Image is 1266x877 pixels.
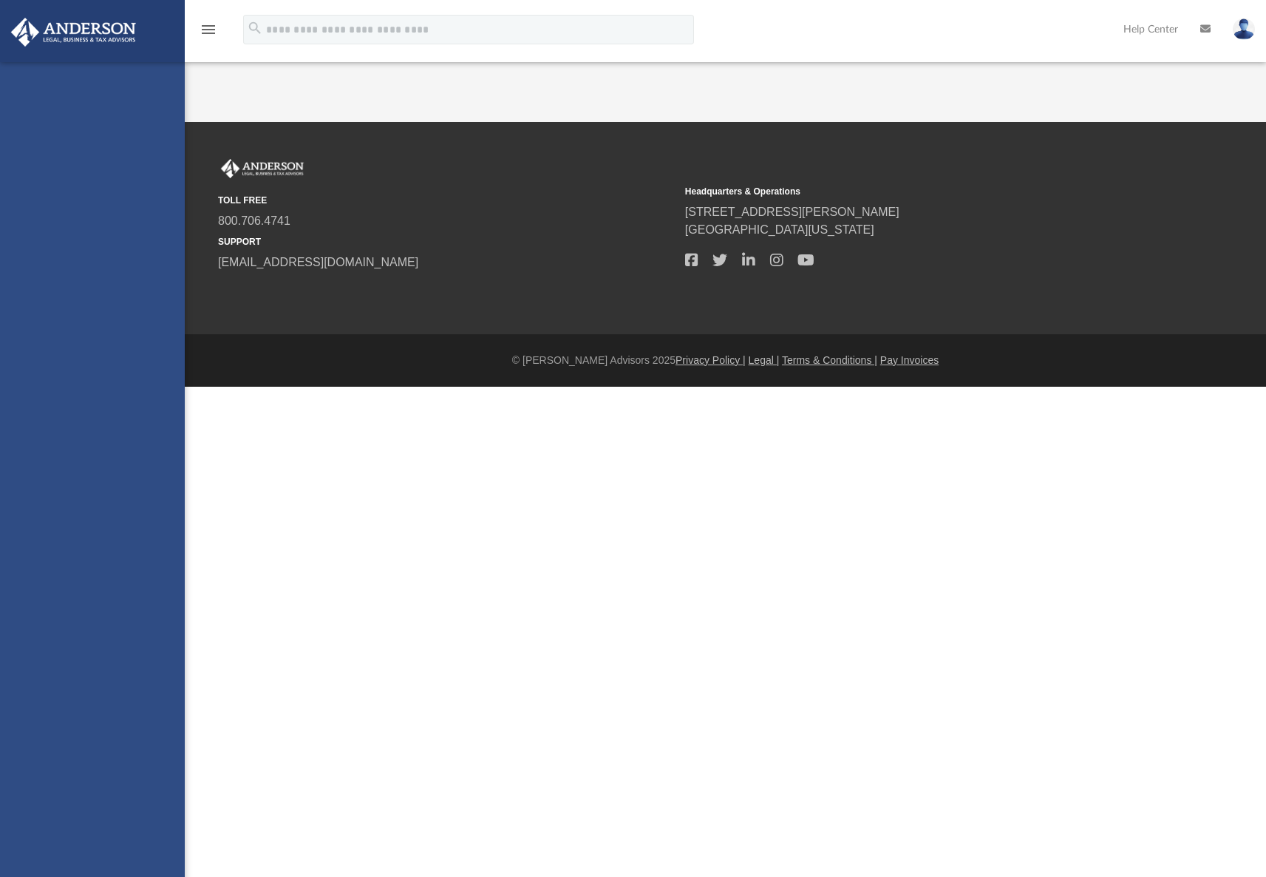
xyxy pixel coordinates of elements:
[685,223,874,236] a: [GEOGRAPHIC_DATA][US_STATE]
[247,20,263,36] i: search
[218,235,675,248] small: SUPPORT
[1233,18,1255,40] img: User Pic
[218,159,307,178] img: Anderson Advisors Platinum Portal
[185,353,1266,368] div: © [PERSON_NAME] Advisors 2025
[218,194,675,207] small: TOLL FREE
[200,21,217,38] i: menu
[782,354,877,366] a: Terms & Conditions |
[685,185,1142,198] small: Headquarters & Operations
[218,256,418,268] a: [EMAIL_ADDRESS][DOMAIN_NAME]
[675,354,746,366] a: Privacy Policy |
[218,214,290,227] a: 800.706.4741
[7,18,140,47] img: Anderson Advisors Platinum Portal
[880,354,939,366] a: Pay Invoices
[200,28,217,38] a: menu
[685,206,899,218] a: [STREET_ADDRESS][PERSON_NAME]
[749,354,780,366] a: Legal |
